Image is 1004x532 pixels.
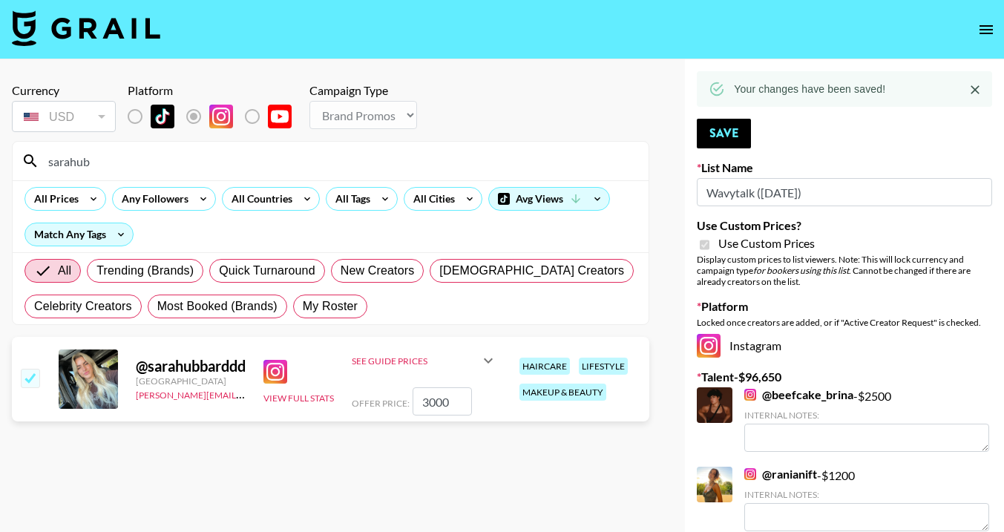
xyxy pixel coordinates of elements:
img: Instagram [744,389,756,401]
a: @beefcake_brina [744,387,853,402]
span: Celebrity Creators [34,298,132,315]
div: Currency is locked to USD [12,98,116,135]
img: Instagram [744,468,756,480]
a: [PERSON_NAME][EMAIL_ADDRESS][PERSON_NAME][DOMAIN_NAME] [136,387,426,401]
div: - $ 1200 [744,467,989,531]
span: [DEMOGRAPHIC_DATA] Creators [439,262,624,280]
div: Your changes have been saved! [734,76,885,102]
em: for bookers using this list [753,265,849,276]
span: New Creators [341,262,415,280]
label: Use Custom Prices? [697,218,992,233]
div: Internal Notes: [744,410,989,421]
img: Instagram [697,334,721,358]
span: Quick Turnaround [219,262,315,280]
img: YouTube [268,105,292,128]
span: My Roster [303,298,358,315]
div: Locked once creators are added, or if "Active Creator Request" is checked. [697,317,992,328]
div: Match Any Tags [25,223,133,246]
div: Display custom prices to list viewers. Note: This will lock currency and campaign type . Cannot b... [697,254,992,287]
button: open drawer [971,15,1001,45]
a: @ranianift [744,467,817,482]
input: 3,000 [413,387,472,416]
div: All Tags [327,188,373,210]
div: See Guide Prices [352,355,479,367]
label: Talent - $ 96,650 [697,370,992,384]
div: [GEOGRAPHIC_DATA] [136,375,246,387]
img: Instagram [209,105,233,128]
div: Currency [12,83,116,98]
div: Instagram [697,334,992,358]
img: Instagram [263,360,287,384]
div: List locked to Instagram. [128,101,304,132]
div: @ sarahubbarddd [136,357,246,375]
div: - $ 2500 [744,387,989,452]
input: Search by User Name [39,149,640,173]
button: Save [697,119,751,148]
div: haircare [519,358,570,375]
div: lifestyle [579,358,628,375]
div: makeup & beauty [519,384,606,401]
label: Platform [697,299,992,314]
div: Internal Notes: [744,489,989,500]
div: All Countries [223,188,295,210]
button: Close [964,79,986,101]
label: List Name [697,160,992,175]
span: All [58,262,71,280]
span: Most Booked (Brands) [157,298,278,315]
div: Platform [128,83,304,98]
div: See Guide Prices [352,343,497,378]
div: Campaign Type [309,83,417,98]
div: All Cities [404,188,458,210]
div: All Prices [25,188,82,210]
img: Grail Talent [12,10,160,46]
img: TikTok [151,105,174,128]
div: Avg Views [489,188,609,210]
button: View Full Stats [263,393,334,404]
span: Use Custom Prices [718,236,815,251]
div: USD [15,104,113,130]
div: Any Followers [113,188,191,210]
span: Trending (Brands) [96,262,194,280]
span: Offer Price: [352,398,410,409]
